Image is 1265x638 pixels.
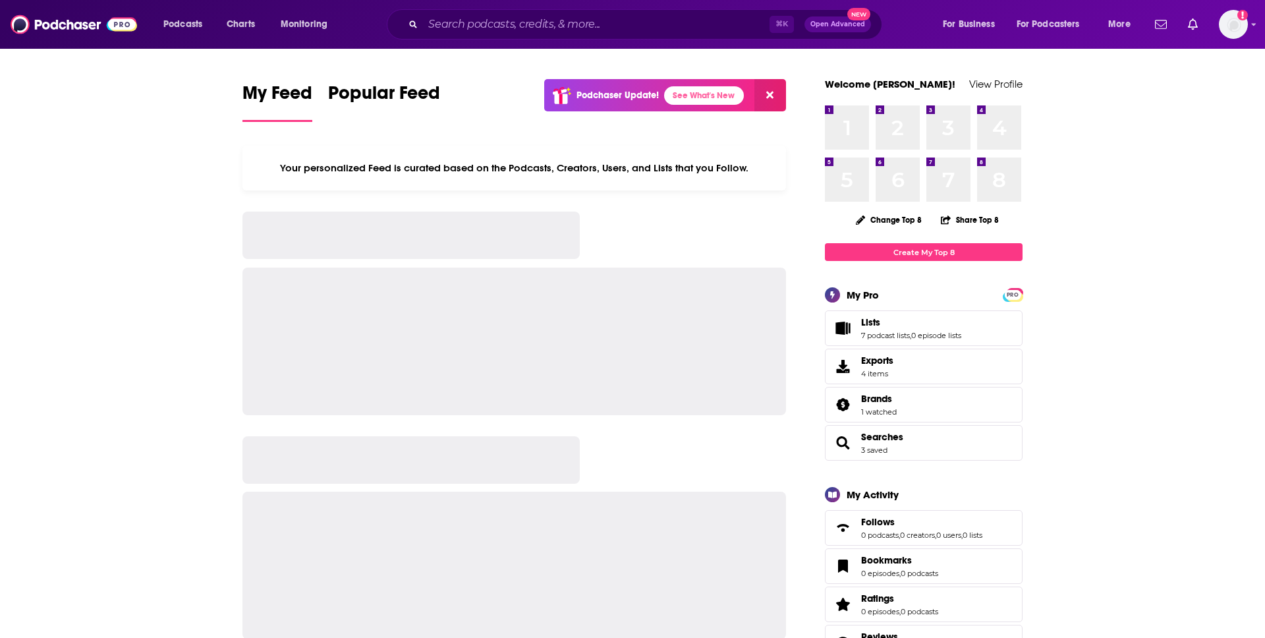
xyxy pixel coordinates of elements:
button: Share Top 8 [940,207,999,233]
img: User Profile [1219,10,1248,39]
a: View Profile [969,78,1023,90]
span: Bookmarks [825,548,1023,584]
a: Lists [861,316,961,328]
button: Open AdvancedNew [804,16,871,32]
div: Your personalized Feed is curated based on the Podcasts, Creators, Users, and Lists that you Follow. [242,146,786,190]
span: Exports [861,355,893,366]
svg: Add a profile image [1237,10,1248,20]
a: 0 creators [900,531,935,540]
span: Open Advanced [810,21,865,28]
span: For Podcasters [1017,15,1080,34]
button: Change Top 8 [848,212,930,228]
a: 7 podcast lists [861,331,910,340]
span: Lists [861,316,880,328]
a: 0 users [936,531,961,540]
img: Podchaser - Follow, Share and Rate Podcasts [11,12,137,37]
span: 4 items [861,369,893,378]
a: Bookmarks [829,557,856,575]
span: More [1108,15,1131,34]
span: , [899,531,900,540]
span: , [961,531,963,540]
button: open menu [154,14,219,35]
a: 0 lists [963,531,982,540]
span: Brands [825,387,1023,422]
span: Ratings [825,587,1023,622]
a: 0 episode lists [911,331,961,340]
input: Search podcasts, credits, & more... [423,14,770,35]
a: 0 podcasts [901,607,938,616]
span: My Feed [242,82,312,112]
a: Welcome [PERSON_NAME]! [825,78,955,90]
span: Popular Feed [328,82,440,112]
a: Brands [861,393,897,405]
span: Bookmarks [861,554,912,566]
a: 0 episodes [861,569,899,578]
p: Podchaser Update! [576,90,659,101]
span: , [910,331,911,340]
span: Charts [227,15,255,34]
a: Searches [861,431,903,443]
span: ⌘ K [770,16,794,33]
span: , [899,569,901,578]
span: , [935,531,936,540]
span: PRO [1005,290,1021,300]
a: Charts [218,14,263,35]
a: My Feed [242,82,312,122]
a: PRO [1005,289,1021,299]
span: , [899,607,901,616]
span: Searches [825,425,1023,461]
div: Search podcasts, credits, & more... [399,9,895,40]
button: open menu [1099,14,1147,35]
button: open menu [934,14,1011,35]
a: Follows [861,516,982,528]
span: Follows [861,516,895,528]
a: Popular Feed [328,82,440,122]
a: 0 podcasts [861,531,899,540]
a: Follows [829,519,856,537]
span: Podcasts [163,15,202,34]
a: 0 podcasts [901,569,938,578]
span: Lists [825,310,1023,346]
a: See What's New [664,86,744,105]
a: Show notifications dropdown [1150,13,1172,36]
a: Create My Top 8 [825,243,1023,261]
a: Searches [829,434,856,452]
a: 0 episodes [861,607,899,616]
span: Exports [829,357,856,376]
a: Exports [825,349,1023,384]
a: Ratings [829,595,856,614]
div: My Activity [847,488,899,501]
a: 1 watched [861,407,897,417]
span: Monitoring [281,15,327,34]
a: Brands [829,395,856,414]
span: Follows [825,510,1023,546]
span: New [847,8,871,20]
span: Brands [861,393,892,405]
button: open menu [1008,14,1099,35]
button: open menu [271,14,345,35]
a: 3 saved [861,446,887,455]
a: Bookmarks [861,554,938,566]
a: Lists [829,319,856,337]
span: For Business [943,15,995,34]
a: Ratings [861,593,938,604]
button: Show profile menu [1219,10,1248,39]
div: My Pro [847,289,879,301]
span: Logged in as rowan.sullivan [1219,10,1248,39]
a: Show notifications dropdown [1183,13,1203,36]
span: Ratings [861,593,894,604]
